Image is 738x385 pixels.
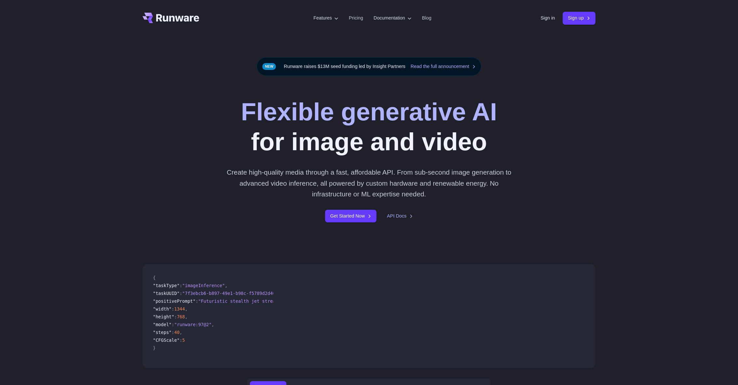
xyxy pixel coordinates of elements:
[411,63,476,70] a: Read the full announcement
[153,322,171,327] span: "model"
[241,98,497,126] strong: Flexible generative AI
[143,13,199,23] a: Go to /
[180,291,182,296] span: :
[349,14,363,22] a: Pricing
[212,322,214,327] span: ,
[196,299,198,304] span: :
[153,306,171,312] span: "width"
[563,12,595,24] a: Sign up
[171,330,174,335] span: :
[225,283,227,288] span: ,
[313,14,338,22] label: Features
[224,167,514,199] p: Create high-quality media through a fast, affordable API. From sub-second image generation to adv...
[153,345,156,351] span: }
[182,338,185,343] span: 5
[180,330,182,335] span: ,
[174,306,185,312] span: 1344
[180,338,182,343] span: :
[182,291,283,296] span: "7f3ebcb6-b897-49e1-b98c-f5789d2d40d7"
[177,314,185,319] span: 768
[174,314,177,319] span: :
[185,306,187,312] span: ,
[540,14,555,22] a: Sign in
[374,14,412,22] label: Documentation
[174,330,179,335] span: 40
[180,283,182,288] span: :
[198,299,441,304] span: "Futuristic stealth jet streaking through a neon-lit cityscape with glowing purple exhaust"
[153,275,156,280] span: {
[171,306,174,312] span: :
[153,291,180,296] span: "taskUUID"
[153,283,180,288] span: "taskType"
[171,322,174,327] span: :
[174,322,212,327] span: "runware:97@2"
[153,338,180,343] span: "CFGScale"
[185,314,187,319] span: ,
[422,14,431,22] a: Blog
[257,57,481,76] div: Runware raises $13M seed funding led by Insight Partners
[325,210,376,222] a: Get Started Now
[153,314,174,319] span: "height"
[182,283,225,288] span: "imageInference"
[387,212,413,220] a: API Docs
[153,299,196,304] span: "positivePrompt"
[153,330,171,335] span: "steps"
[241,97,497,156] h1: for image and video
